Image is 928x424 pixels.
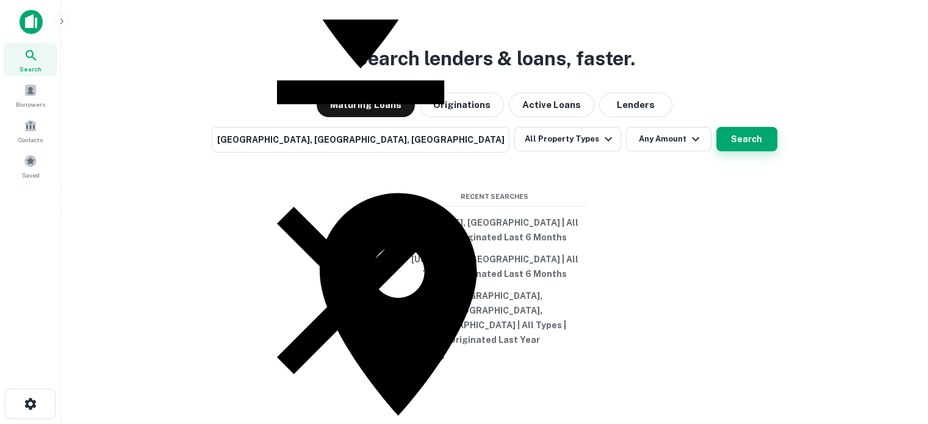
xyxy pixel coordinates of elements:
[514,127,620,151] button: All Property Types
[22,170,40,180] span: Saved
[16,99,45,109] span: Borrowers
[4,114,57,147] a: Contacts
[509,93,594,117] button: Active Loans
[867,326,928,385] iframe: Chat Widget
[4,43,57,76] a: Search
[4,149,57,182] a: Saved
[18,135,43,145] span: Contacts
[4,79,57,112] a: Borrowers
[20,64,41,74] span: Search
[217,135,504,145] span: [GEOGRAPHIC_DATA], [GEOGRAPHIC_DATA], [GEOGRAPHIC_DATA]
[716,127,777,151] button: Search
[626,127,711,151] button: Any Amount
[212,127,509,153] button: [GEOGRAPHIC_DATA], [GEOGRAPHIC_DATA], [GEOGRAPHIC_DATA]
[599,93,672,117] button: Lenders
[20,10,43,34] img: capitalize-icon.png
